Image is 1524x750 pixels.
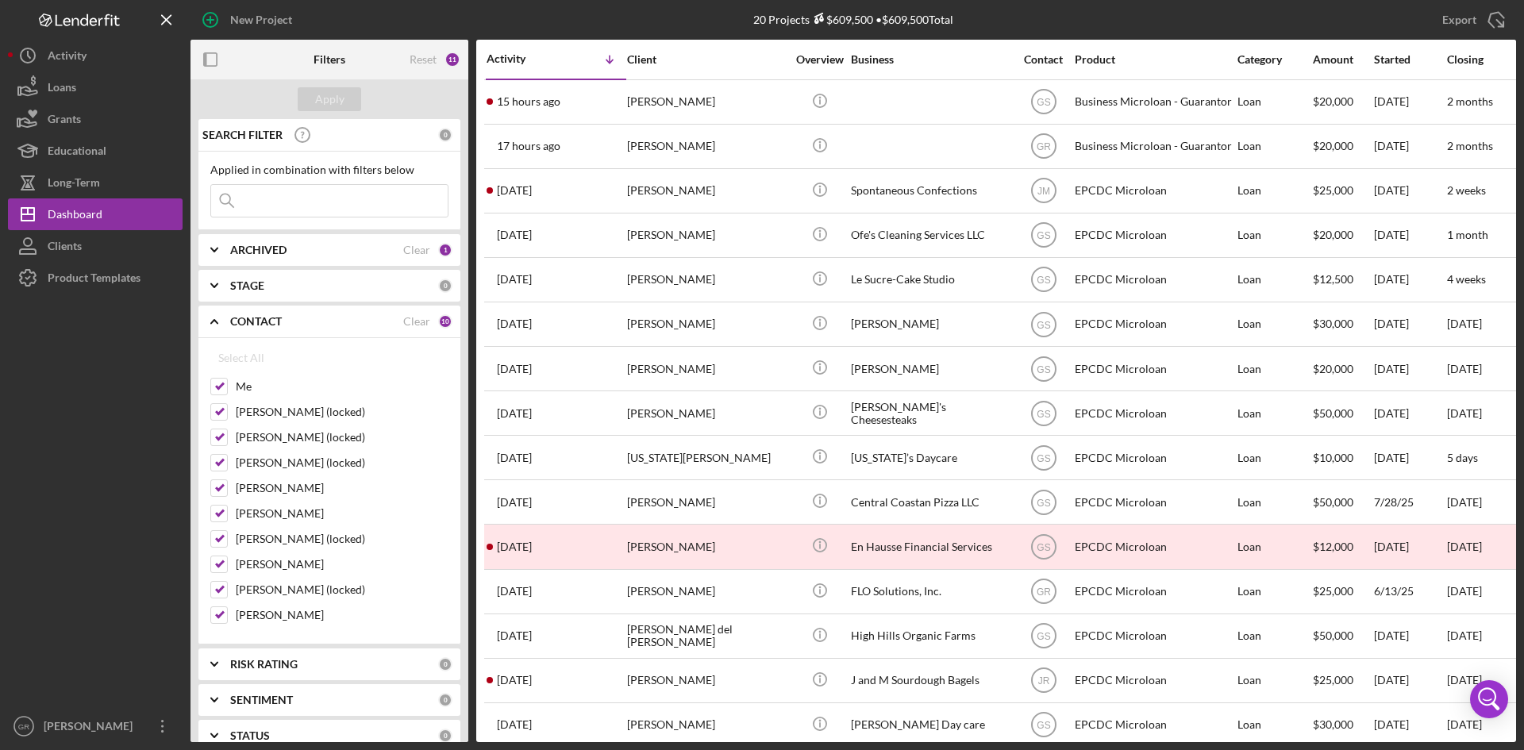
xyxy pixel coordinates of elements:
div: [PERSON_NAME] [627,392,786,434]
label: [PERSON_NAME] [236,480,448,496]
div: [PERSON_NAME] [40,710,143,746]
text: GR [1037,141,1051,152]
text: GS [1037,452,1050,463]
time: 2025-06-16 18:03 [497,629,532,642]
label: [PERSON_NAME] (locked) [236,429,448,445]
time: 2025-08-28 20:25 [497,363,532,375]
div: 10 [438,314,452,329]
div: Amount [1313,53,1372,66]
div: J and M Sourdough Bagels [851,660,1010,702]
time: 2 weeks [1447,183,1486,197]
button: Clients [8,230,183,262]
div: [US_STATE]’s Daycare [851,437,1010,479]
div: Open Intercom Messenger [1470,680,1508,718]
label: [PERSON_NAME] (locked) [236,404,448,420]
span: $30,000 [1313,317,1353,330]
div: Reset [410,53,437,66]
time: 2025-09-25 18:33 [497,273,532,286]
span: $20,000 [1313,362,1353,375]
button: Educational [8,135,183,167]
div: 11 [444,52,460,67]
time: 2025-05-19 22:11 [497,674,532,687]
div: 20 Projects • $609,500 Total [753,13,953,26]
div: Client [627,53,786,66]
div: EPCDC Microloan [1075,571,1233,613]
b: STATUS [230,729,270,742]
div: Activity [487,52,556,65]
time: 2025-09-01 22:14 [497,317,532,330]
button: Export [1426,4,1516,36]
a: Loans [8,71,183,103]
div: [DATE] [1374,392,1445,434]
div: [PERSON_NAME] Day care [851,704,1010,746]
time: [DATE] [1447,540,1482,553]
div: [PERSON_NAME] [627,571,786,613]
text: GS [1037,497,1050,508]
div: Loan [1237,125,1311,167]
div: Contact [1014,53,1073,66]
span: $25,000 [1313,673,1353,687]
span: $12,500 [1313,272,1353,286]
div: EPCDC Microloan [1075,525,1233,567]
button: Dashboard [8,198,183,230]
time: 2025-09-26 03:26 [497,184,532,197]
div: 0 [438,128,452,142]
div: 0 [438,729,452,743]
div: [PERSON_NAME] [627,348,786,390]
div: EPCDC Microloan [1075,348,1233,390]
div: Grants [48,103,81,139]
div: Loan [1237,571,1311,613]
div: [US_STATE][PERSON_NAME] [627,437,786,479]
text: GS [1037,319,1050,330]
div: Started [1374,53,1445,66]
div: Select All [218,342,264,374]
div: Dashboard [48,198,102,234]
div: [PERSON_NAME] [627,481,786,523]
text: GS [1037,720,1050,731]
div: Loan [1237,348,1311,390]
div: FLO Solutions, Inc. [851,571,1010,613]
div: Apply [315,87,344,111]
div: Loans [48,71,76,107]
time: [DATE] [1447,362,1482,375]
div: Ofe's Cleaning Services LLC [851,214,1010,256]
button: Activity [8,40,183,71]
div: Clear [403,244,430,256]
div: [PERSON_NAME] [627,704,786,746]
button: Long-Term [8,167,183,198]
a: Grants [8,103,183,135]
text: GS [1037,408,1050,419]
div: Clear [403,315,430,328]
text: GR [1037,587,1051,598]
button: Select All [210,342,272,374]
div: 7/28/25 [1374,481,1445,523]
div: 6/13/25 [1374,571,1445,613]
time: 4 weeks [1447,272,1486,286]
span: $30,000 [1313,717,1353,731]
time: 2025-08-23 05:05 [497,407,532,420]
button: Product Templates [8,262,183,294]
time: 2025-09-25 22:41 [497,229,532,241]
label: [PERSON_NAME] (locked) [236,582,448,598]
div: [PERSON_NAME] [627,303,786,345]
button: Apply [298,87,361,111]
div: [DATE] [1374,303,1445,345]
time: [DATE] [1447,717,1482,731]
div: [PERSON_NAME] [851,348,1010,390]
div: Loan [1237,660,1311,702]
div: [DATE] [1374,660,1445,702]
time: 2025-08-08 01:03 [497,496,532,509]
div: EPCDC Microloan [1075,392,1233,434]
div: Category [1237,53,1311,66]
text: GS [1037,363,1050,375]
button: New Project [190,4,308,36]
label: Me [236,379,448,394]
button: GR[PERSON_NAME] [8,710,183,742]
span: $10,000 [1313,451,1353,464]
div: $609,500 [810,13,873,26]
div: Business Microloan - Guarantor [1075,81,1233,123]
